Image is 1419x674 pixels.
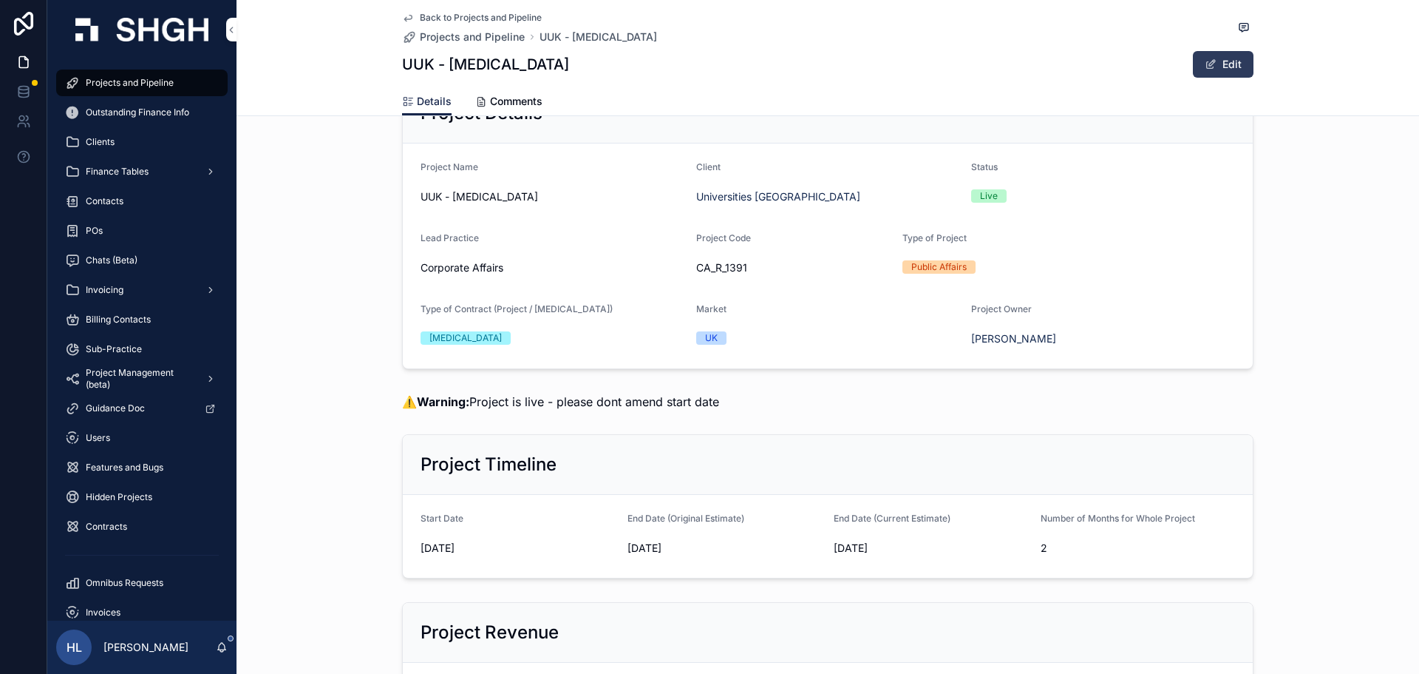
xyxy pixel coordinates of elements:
a: Projects and Pipeline [402,30,525,44]
span: Sub-Practice [86,343,142,355]
div: UK [705,331,718,345]
span: UUK - [MEDICAL_DATA] [421,189,684,204]
a: Contracts [56,513,228,540]
span: Number of Months for Whole Project [1041,513,1195,524]
span: HL [67,638,82,656]
span: Chats (Beta) [86,255,137,266]
a: [PERSON_NAME] [971,331,1056,346]
span: Back to Projects and Pipeline [420,12,542,24]
span: Contacts [86,195,123,207]
div: scrollable content [47,59,236,621]
span: Guidance Doc [86,402,145,414]
span: POs [86,225,103,237]
a: Projects and Pipeline [56,70,228,96]
span: Omnibus Requests [86,577,163,589]
span: Billing Contacts [86,314,151,326]
span: Finance Tables [86,166,149,178]
span: Project Management (beta) [86,367,194,391]
a: Details [402,88,452,116]
span: [DATE] [627,541,823,556]
a: Billing Contacts [56,306,228,333]
span: Type of Project [902,232,967,243]
span: Status [971,161,998,172]
span: 2 [1041,541,1236,556]
img: App logo [75,18,208,41]
a: Comments [475,88,542,118]
span: Features and Bugs [86,462,163,474]
h1: UUK - [MEDICAL_DATA] [402,54,569,75]
a: Contacts [56,188,228,215]
a: Invoicing [56,277,228,303]
span: Market [696,303,726,314]
span: Project Code [696,232,751,243]
a: Clients [56,129,228,155]
div: Live [980,189,998,203]
span: CA_R_1391 [696,260,891,275]
a: Omnibus Requests [56,570,228,596]
button: Edit [1193,51,1253,78]
span: Project Name [421,161,478,172]
a: Back to Projects and Pipeline [402,12,542,24]
h2: Project Revenue [421,621,559,644]
a: Outstanding Finance Info [56,99,228,126]
p: [PERSON_NAME] [103,640,188,655]
span: [DATE] [834,541,1029,556]
a: Chats (Beta) [56,247,228,274]
span: ⚠️ Project is live - please dont amend start date [402,394,719,409]
a: Guidance Doc [56,395,228,422]
span: Outstanding Finance Info [86,107,189,118]
a: Invoices [56,599,228,626]
a: Features and Bugs [56,454,228,481]
a: Project Management (beta) [56,365,228,392]
span: Corporate Affairs [421,260,503,275]
span: Project Owner [971,303,1032,314]
span: Users [86,432,110,444]
span: Lead Practice [421,232,479,243]
a: Hidden Projects [56,484,228,510]
a: Finance Tables [56,158,228,185]
span: Invoices [86,607,120,619]
a: Universities [GEOGRAPHIC_DATA] [696,189,860,204]
a: UUK - [MEDICAL_DATA] [540,30,657,44]
span: Invoicing [86,284,123,296]
strong: Warning: [417,394,469,409]
span: Projects and Pipeline [86,77,174,89]
span: Client [696,161,721,172]
span: Start Date [421,513,463,524]
span: [DATE] [421,541,616,556]
span: Details [417,94,452,109]
a: Sub-Practice [56,336,228,363]
span: Projects and Pipeline [420,30,525,44]
span: Comments [490,94,542,109]
a: Users [56,425,228,451]
span: Contracts [86,521,127,533]
span: End Date (Current Estimate) [834,513,950,524]
span: Hidden Projects [86,491,152,503]
div: Public Affairs [911,260,967,274]
span: Type of Contract (Project / [MEDICAL_DATA]) [421,303,613,314]
span: Clients [86,136,115,148]
span: End Date (Original Estimate) [627,513,744,524]
h2: Project Timeline [421,453,557,476]
a: POs [56,218,228,244]
div: [MEDICAL_DATA] [429,331,502,345]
